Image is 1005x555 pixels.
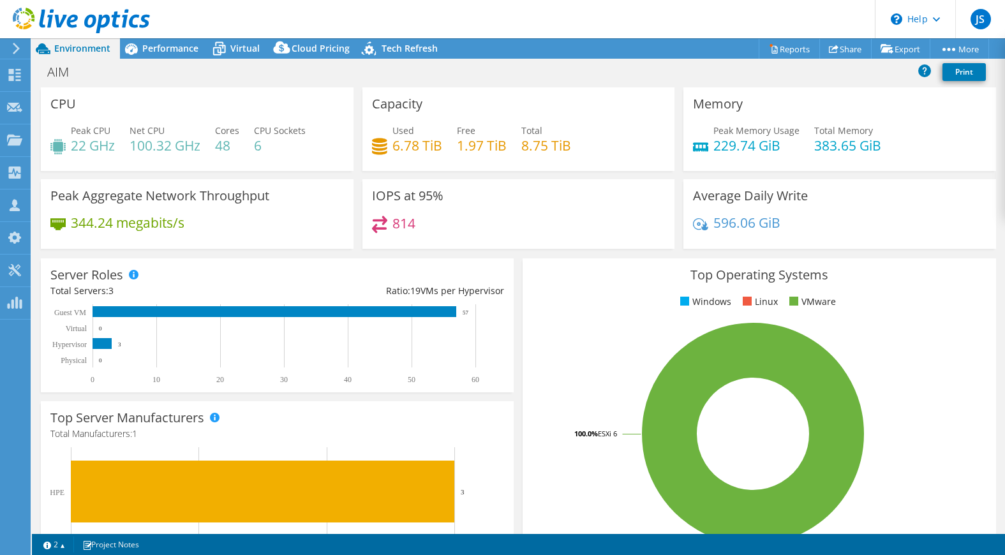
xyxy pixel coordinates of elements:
h4: 229.74 GiB [713,138,800,152]
span: Free [457,124,475,137]
span: 3 [108,285,114,297]
span: Net CPU [130,124,165,137]
span: 19 [410,285,421,297]
h4: Total Manufacturers: [50,427,504,441]
h4: 48 [215,138,239,152]
span: Cloud Pricing [292,42,350,54]
text: 60 [472,375,479,384]
text: 0 [99,357,102,364]
h4: 1.97 TiB [457,138,507,152]
h3: Memory [693,97,743,111]
text: Virtual [66,324,87,333]
span: Virtual [230,42,260,54]
h4: 6 [254,138,306,152]
text: 57 [463,309,469,316]
h4: 100.32 GHz [130,138,200,152]
text: Physical [61,356,87,365]
a: More [930,39,989,59]
h1: AIM [41,65,89,79]
h3: Server Roles [50,268,123,282]
text: Guest VM [54,308,86,317]
h4: 383.65 GiB [814,138,881,152]
span: Tech Refresh [382,42,438,54]
a: Export [871,39,930,59]
tspan: ESXi 6 [598,429,617,438]
h3: Top Operating Systems [532,268,986,282]
svg: \n [891,13,902,25]
span: Performance [142,42,198,54]
h4: 814 [392,216,415,230]
h3: Average Daily Write [693,189,808,203]
span: 1 [132,427,137,440]
text: 10 [153,375,160,384]
a: Project Notes [73,536,148,552]
h3: Top Server Manufacturers [50,411,204,425]
span: CPU Sockets [254,124,306,137]
text: 3 [118,341,121,348]
div: Ratio: VMs per Hypervisor [278,284,505,298]
h4: 596.06 GiB [713,216,780,230]
text: 50 [408,375,415,384]
text: 20 [216,375,224,384]
span: Total Memory [814,124,873,137]
text: 40 [344,375,352,384]
span: Total [521,124,542,137]
h4: 8.75 TiB [521,138,571,152]
span: JS [971,9,991,29]
text: 30 [280,375,288,384]
a: 2 [34,536,74,552]
h4: 22 GHz [71,138,115,152]
div: Total Servers: [50,284,278,298]
text: 0 [91,375,94,384]
li: Windows [677,295,731,309]
span: Used [392,124,414,137]
text: 3 [461,488,465,496]
span: Peak Memory Usage [713,124,800,137]
a: Share [819,39,872,59]
a: Reports [759,39,820,59]
tspan: 100.0% [574,429,598,438]
text: HPE [50,488,64,497]
h3: CPU [50,97,76,111]
h3: Peak Aggregate Network Throughput [50,189,269,203]
span: Cores [215,124,239,137]
h4: 344.24 megabits/s [71,216,184,230]
span: Peak CPU [71,124,110,137]
span: Environment [54,42,110,54]
h3: IOPS at 95% [372,189,443,203]
text: 0 [99,325,102,332]
text: Hypervisor [52,340,87,349]
a: Print [942,63,986,81]
li: Linux [740,295,778,309]
h3: Capacity [372,97,422,111]
li: VMware [786,295,836,309]
h4: 6.78 TiB [392,138,442,152]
